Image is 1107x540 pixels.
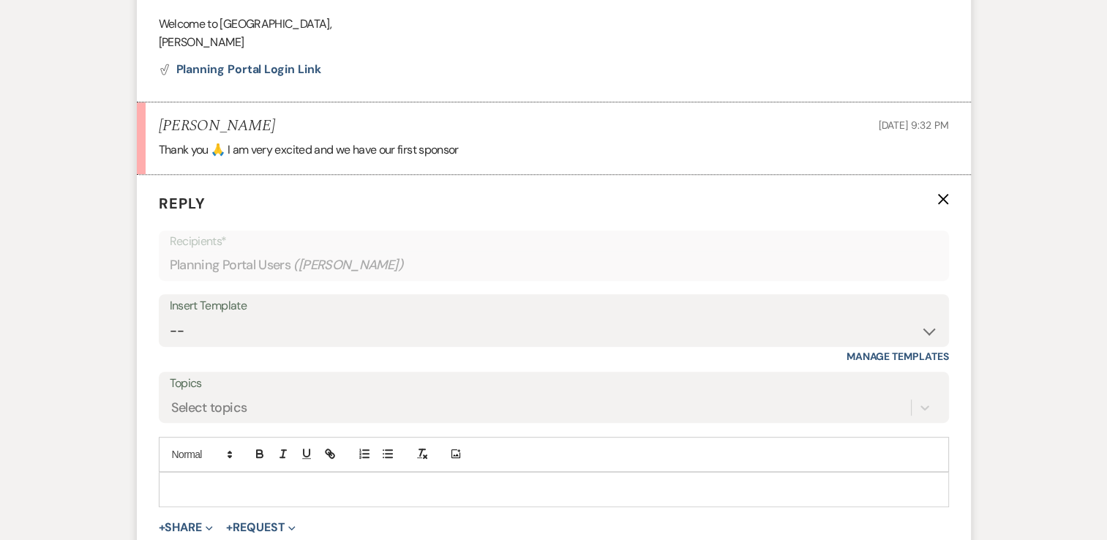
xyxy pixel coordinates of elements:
span: + [159,522,165,533]
p: Welcome to [GEOGRAPHIC_DATA], [159,15,949,34]
div: Select topics [171,398,247,418]
button: Request [226,522,296,533]
p: Thank you 🙏 I am very excited and we have our first sponsor [159,140,949,160]
p: Recipients* [170,232,938,251]
span: Reply [159,194,206,213]
button: Share [159,522,214,533]
span: Planning Portal Login Link [176,61,321,77]
div: Insert Template [170,296,938,317]
h5: [PERSON_NAME] [159,117,275,135]
label: Topics [170,373,938,394]
span: + [226,522,233,533]
span: [DATE] 9:32 PM [878,119,948,132]
button: Planning Portal Login Link [159,64,321,75]
p: [PERSON_NAME] [159,33,949,52]
span: ( [PERSON_NAME] ) [293,255,403,275]
div: Planning Portal Users [170,251,938,280]
a: Manage Templates [847,350,949,363]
